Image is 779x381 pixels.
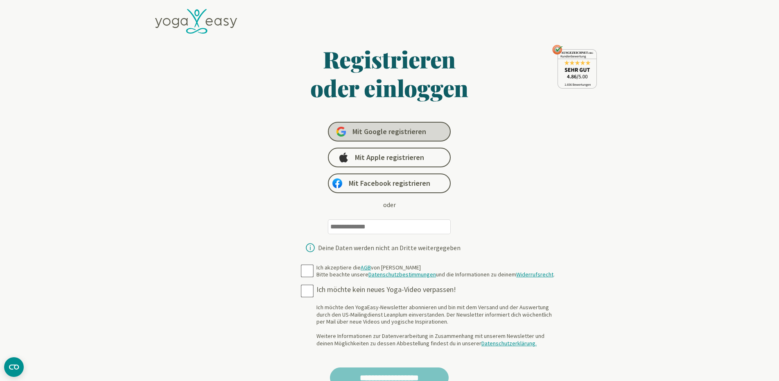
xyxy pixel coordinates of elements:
[361,264,371,271] a: AGB
[481,340,537,347] a: Datenschutzerklärung.
[231,45,548,102] h1: Registrieren oder einloggen
[316,304,558,347] div: Ich möchte den YogaEasy-Newsletter abonnieren und bin mit dem Versand und der Auswertung durch de...
[552,45,597,89] img: ausgezeichnet_seal.png
[328,173,451,193] a: Mit Facebook registrieren
[328,122,451,141] a: Mit Google registrieren
[349,178,430,188] span: Mit Facebook registrieren
[328,148,451,167] a: Mit Apple registrieren
[316,264,555,278] div: Ich akzeptiere die von [PERSON_NAME] Bitte beachte unsere und die Informationen zu deinem .
[383,200,396,210] div: oder
[516,271,553,278] a: Widerrufsrecht
[318,244,461,251] div: Deine Daten werden nicht an Dritte weitergegeben
[352,127,426,137] span: Mit Google registrieren
[316,285,558,294] div: Ich möchte kein neues Yoga-Video verpassen!
[4,357,24,377] button: CMP-Widget öffnen
[355,153,424,162] span: Mit Apple registrieren
[368,271,436,278] a: Datenschutzbestimmungen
